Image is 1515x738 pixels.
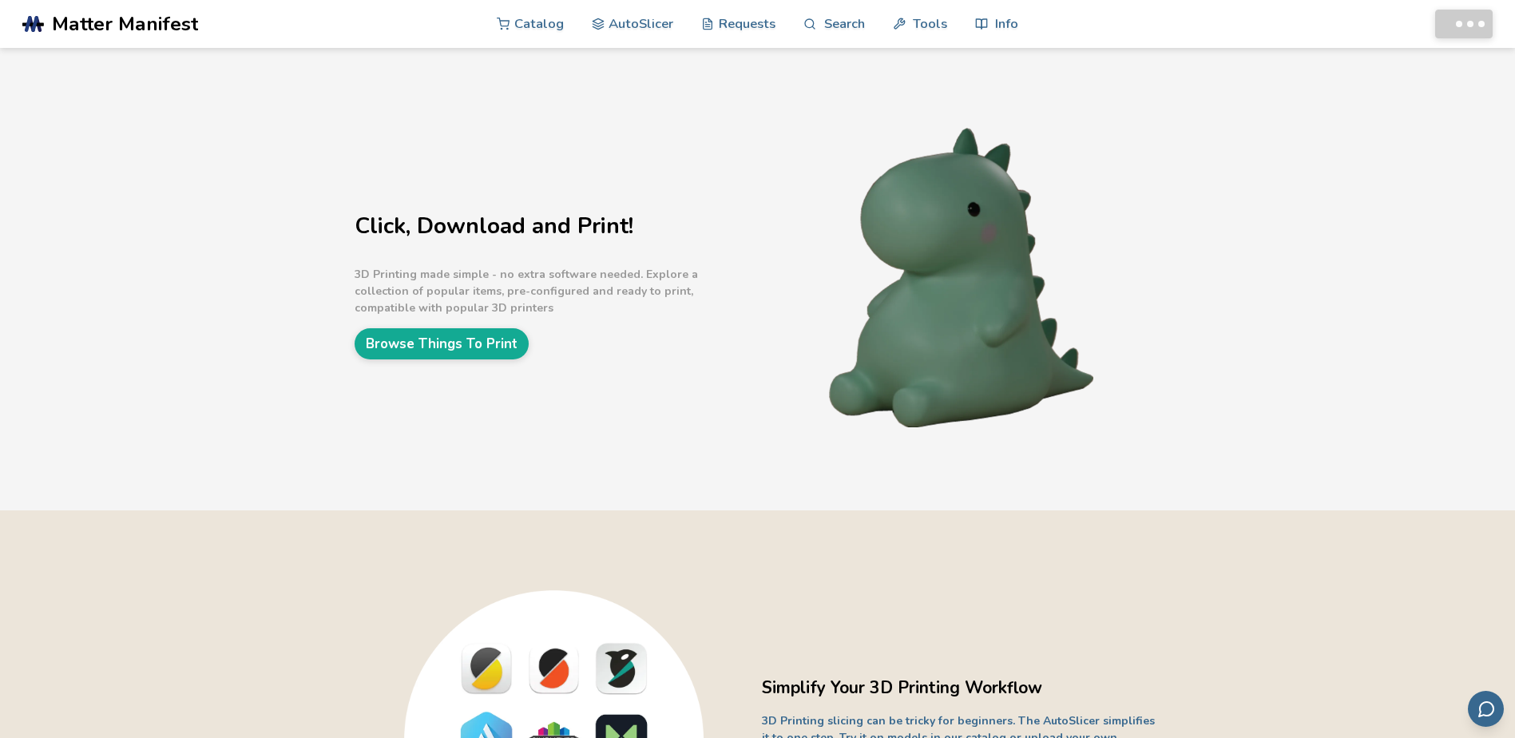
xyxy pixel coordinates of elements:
span: Matter Manifest [52,13,198,35]
h1: Click, Download and Print! [355,214,754,239]
p: 3D Printing made simple - no extra software needed. Explore a collection of popular items, pre-co... [355,266,754,316]
a: Browse Things To Print [355,328,529,359]
button: Send feedback via email [1468,691,1504,727]
h2: Simplify Your 3D Printing Workflow [762,676,1161,700]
